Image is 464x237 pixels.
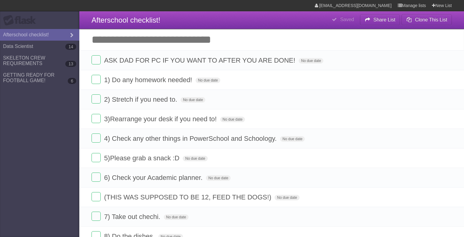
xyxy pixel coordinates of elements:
[92,133,101,143] label: Done
[181,97,205,103] span: No due date
[373,17,395,22] b: Share List
[220,117,245,122] span: No due date
[92,153,101,162] label: Done
[104,135,278,142] span: 4) Check any other things in PowerSchool and Schoology.
[104,96,179,103] span: 2) Stretch if you need to.
[415,17,447,22] b: Clone This List
[340,17,354,22] b: Saved
[92,94,101,104] label: Done
[104,213,162,221] span: 7) Take out chechi.
[3,15,40,26] div: Flask
[92,16,160,24] span: Afterschool checklist!
[401,14,452,25] button: Clone This List
[68,78,76,84] b: 6
[164,214,189,220] span: No due date
[104,174,204,181] span: 6) Check your Academic planner.
[206,175,231,181] span: No due date
[65,44,76,50] b: 14
[196,78,220,83] span: No due date
[104,193,273,201] span: (THIS WAS SUPPOSED TO BE 12, FEED THE DOGS!)
[92,55,101,64] label: Done
[92,192,101,201] label: Done
[275,195,299,200] span: No due date
[104,154,181,162] span: 5)Please grab a snack :D
[104,76,194,84] span: 1) Do any homework needed!
[299,58,323,64] span: No due date
[92,173,101,182] label: Done
[92,75,101,84] label: Done
[92,114,101,123] label: Done
[360,14,400,25] button: Share List
[104,57,297,64] span: ASK DAD FOR PC IF YOU WANT TO AFTER YOU ARE DONE!
[280,136,305,142] span: No due date
[92,212,101,221] label: Done
[183,156,207,161] span: No due date
[104,115,218,123] span: 3)Rearrange your desk if you need to!
[65,61,76,67] b: 13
